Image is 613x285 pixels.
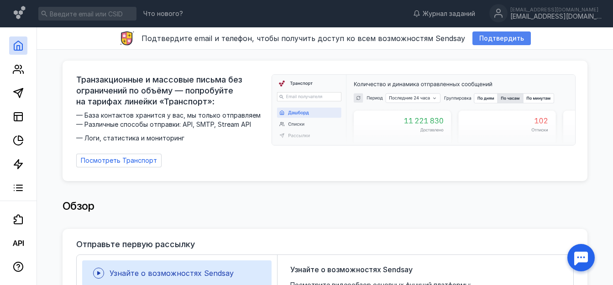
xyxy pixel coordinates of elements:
span: Подтвердите email и телефон, чтобы получить доступ ко всем возможностям Sendsay [141,34,465,43]
span: Обзор [63,199,94,212]
span: Транзакционные и массовые письма без ограничений по объёму — попробуйте на тарифах линейки «Транс... [76,74,266,107]
img: dashboard-transport-banner [272,75,575,145]
span: Посмотреть Транспорт [81,157,157,165]
span: Что нового? [143,10,183,17]
span: Подтвердить [479,35,524,42]
a: Посмотреть Транспорт [76,154,162,167]
span: — База контактов хранится у вас, мы только отправляем — Различные способы отправки: API, SMTP, St... [76,111,266,143]
span: Журнал заданий [423,9,475,18]
div: [EMAIL_ADDRESS][DOMAIN_NAME] [510,13,602,21]
a: Что нового? [139,10,188,17]
h3: Отправьте первую рассылку [76,240,195,249]
span: Узнайте о возможностях Sendsay [110,269,234,278]
a: Журнал заданий [409,9,480,18]
input: Введите email или CSID [38,7,136,21]
button: Подтвердить [472,31,531,45]
div: [EMAIL_ADDRESS][DOMAIN_NAME] [510,7,602,12]
span: Узнайте о возможностях Sendsay [290,264,413,275]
